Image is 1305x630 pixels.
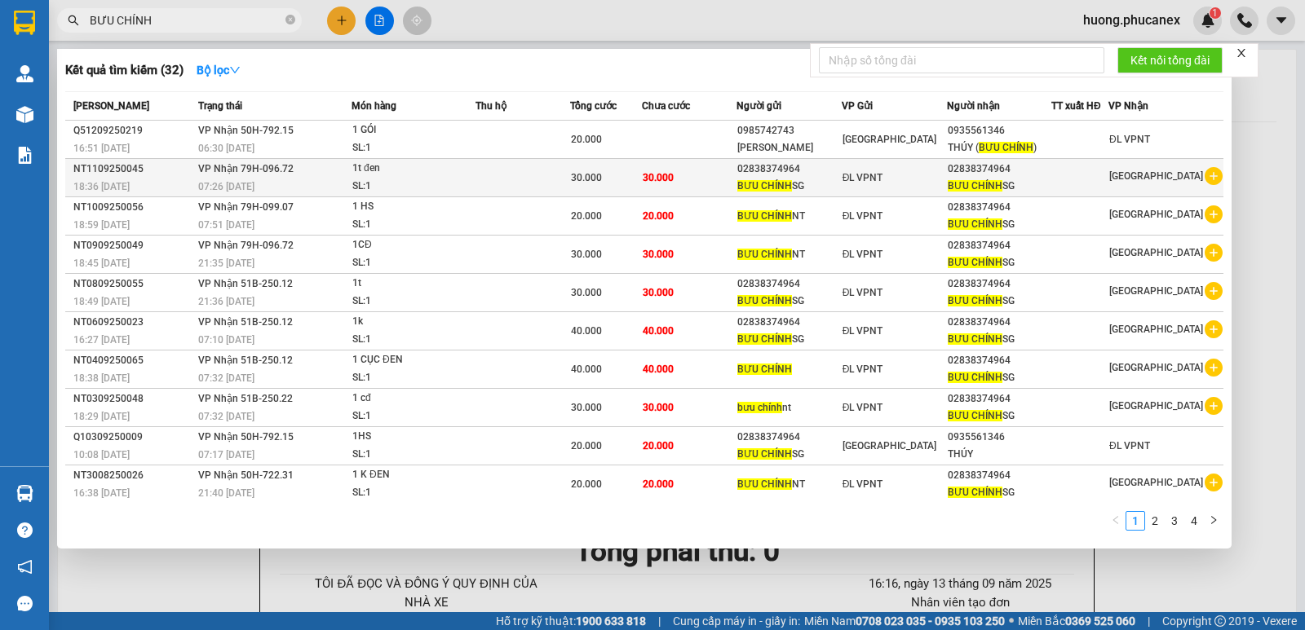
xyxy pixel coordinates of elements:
span: plus-circle [1205,205,1223,223]
div: [PERSON_NAME] [737,139,841,156]
div: 1 K ĐEN [352,466,475,484]
div: 0935561346 [948,122,1051,139]
span: 18:45 [DATE] [73,258,130,269]
div: SL: 1 [352,293,475,311]
span: BƯU CHÍNH [737,180,792,192]
span: VP Nhận 50H-792.15 [198,431,294,443]
span: 40.000 [643,363,674,375]
span: VP Nhận 79H-099.07 [198,201,294,213]
div: 0985742743 [737,122,841,139]
span: BƯU CHÍNH [737,333,792,345]
span: 16:27 [DATE] [73,334,130,346]
span: 07:10 [DATE] [198,334,254,346]
div: SG [737,178,841,195]
button: left [1106,511,1126,531]
span: 16:38 [DATE] [73,487,130,499]
span: [GEOGRAPHIC_DATA] [1109,477,1203,488]
span: [GEOGRAPHIC_DATA] [1109,209,1203,220]
span: 21:35 [DATE] [198,258,254,269]
span: BƯU CHÍNH [737,295,792,306]
div: SL: 1 [352,446,475,464]
div: NT0909250049 [73,237,193,254]
span: 06:30 [DATE] [198,143,254,154]
div: SG [948,369,1051,386]
button: Kết nối tổng đài [1117,47,1223,73]
span: Người nhận [947,100,1000,112]
div: SG [737,293,841,310]
span: 30.000 [643,287,674,298]
a: 1 [1126,512,1144,530]
span: [GEOGRAPHIC_DATA] [1109,285,1203,297]
b: Phúc An Express [20,105,85,210]
input: Nhập số tổng đài [819,47,1104,73]
span: Trạng thái [198,100,242,112]
div: 02838374964 [948,199,1051,216]
span: [PERSON_NAME] [73,100,149,112]
span: BƯU CHÍNH [979,142,1033,153]
span: 30.000 [643,172,674,183]
li: 1 [1126,511,1145,531]
div: THÚY ( ) [948,139,1051,156]
div: SG [948,178,1051,195]
span: BƯU CHÍNH [948,372,1002,383]
span: BƯU CHÍNH [737,249,792,260]
span: 30.000 [643,249,674,260]
span: 20.000 [643,440,674,452]
div: SL: 1 [352,369,475,387]
span: ĐL VPNT [843,478,883,490]
span: Người gửi [737,100,781,112]
span: notification [17,559,33,575]
div: SG [948,408,1051,425]
li: Next Page [1204,511,1223,531]
span: ĐL VPNT [1109,134,1150,145]
div: 1CĐ [352,236,475,254]
span: BƯU CHÍNH [948,333,1002,345]
span: VP Nhận 50H-722.31 [198,469,294,481]
li: (c) 2017 [137,77,224,98]
span: VP Nhận [1108,100,1148,112]
div: SL: 1 [352,178,475,196]
div: SL: 1 [352,216,475,234]
span: close [1236,47,1247,59]
img: logo.jpg [177,20,216,59]
span: search [68,15,79,26]
div: THÚY [948,446,1051,463]
button: Bộ lọcdown [184,57,254,83]
a: 4 [1185,512,1203,530]
div: Q10309250009 [73,429,193,446]
div: 1 cđ [352,390,475,408]
div: NT1109250045 [73,161,193,178]
a: 2 [1146,512,1164,530]
span: close-circle [285,15,295,24]
span: BƯU CHÍNH [737,448,792,460]
button: right [1204,511,1223,531]
div: SL: 1 [352,331,475,349]
span: plus-circle [1205,244,1223,262]
div: 02838374964 [948,237,1051,254]
span: plus-circle [1205,359,1223,377]
span: Kết nối tổng đài [1130,51,1210,69]
div: 02838374964 [737,275,841,293]
span: message [17,596,33,611]
div: SL: 1 [352,484,475,502]
div: SL: 1 [352,408,475,425]
span: VP Nhận 50H-792.15 [198,125,294,136]
div: 1 GÓI [352,121,475,139]
div: 1HS [352,428,475,446]
li: 3 [1165,511,1184,531]
span: 20.000 [571,210,602,222]
span: VP Nhận 51B-250.22 [198,393,293,404]
span: [GEOGRAPHIC_DATA] [843,440,936,452]
div: SG [737,331,841,348]
b: Gửi khách hàng [100,24,161,100]
div: NT3008250026 [73,467,193,484]
span: 21:40 [DATE] [198,487,254,499]
div: 02838374964 [948,275,1051,293]
span: bưu chính [737,402,782,413]
span: BƯU CHÍNH [737,478,792,490]
span: plus-circle [1205,167,1223,185]
div: 02838374964 [948,390,1051,408]
span: [GEOGRAPHIC_DATA] [843,134,936,145]
span: ĐL VPNT [1109,440,1150,452]
div: 1t đen [352,160,475,178]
